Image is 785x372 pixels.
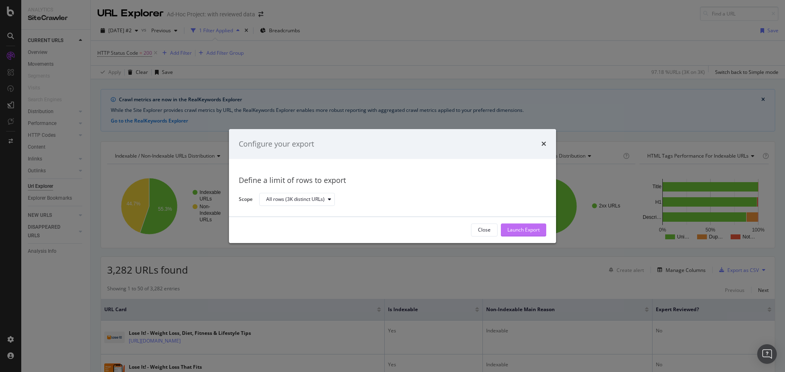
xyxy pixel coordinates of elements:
[239,196,253,205] label: Scope
[507,227,540,234] div: Launch Export
[541,139,546,149] div: times
[478,227,491,234] div: Close
[239,176,546,186] div: Define a limit of rows to export
[757,344,777,364] div: Open Intercom Messenger
[266,197,325,202] div: All rows (3K distinct URLs)
[259,193,335,206] button: All rows (3K distinct URLs)
[501,223,546,236] button: Launch Export
[239,139,314,149] div: Configure your export
[471,223,498,236] button: Close
[229,129,556,243] div: modal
